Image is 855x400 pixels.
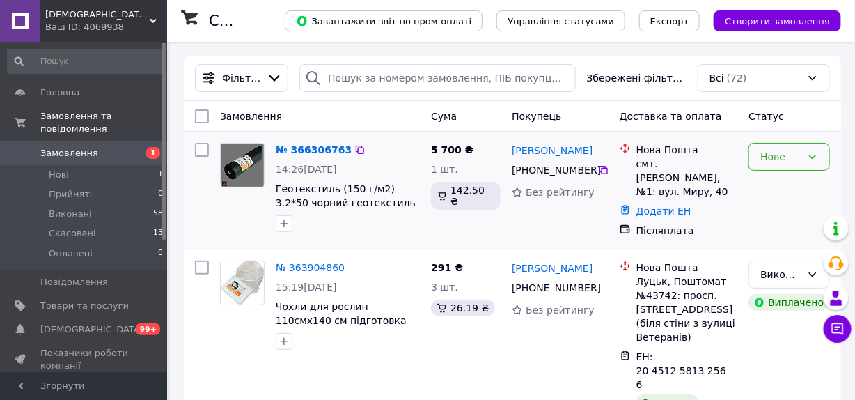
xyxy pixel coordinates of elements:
div: Луцьк, Поштомат №43742: просп. [STREET_ADDRESS] (біля стіни з вулиці Ветеранів) [636,275,738,344]
span: Статус [748,111,784,122]
span: Управління статусами [508,16,614,26]
h1: Список замовлень [209,13,350,29]
span: 1 шт. [431,164,458,175]
a: Фото товару [220,143,265,187]
span: Затишна оселя [45,8,150,21]
span: 291 ₴ [431,262,463,273]
button: Чат з покупцем [824,315,852,343]
span: (72) [727,72,747,84]
span: 15:19[DATE] [276,282,337,293]
a: № 363904860 [276,262,345,273]
span: Товари та послуги [40,300,129,312]
span: Повідомлення [40,276,108,289]
a: Додати ЕН [636,206,691,217]
span: 0 [158,188,163,201]
span: Без рейтингу [526,305,595,316]
button: Створити замовлення [714,10,841,31]
a: [PERSON_NAME] [512,261,593,275]
a: № 366306763 [276,144,352,155]
div: Виконано [760,267,801,282]
span: Всі [709,71,724,85]
div: Післяплата [636,224,738,238]
input: Пошук за номером замовлення, ПІБ покупця, номером телефону, Email, номером накладної [299,64,575,92]
span: Доставка та оплата [620,111,722,122]
span: 13 [153,227,163,240]
span: Замовлення [220,111,282,122]
a: Геотекстиль (150 г/м2) 3.2*50 чорний геотекстиль для садових доріжок [276,183,416,222]
span: 0 [158,247,163,260]
span: 99+ [136,323,160,335]
div: Виплачено [748,294,829,311]
span: 1 [158,169,163,181]
button: Завантажити звіт по пром-оплаті [285,10,483,31]
span: Нові [49,169,69,181]
span: Виконані [49,208,92,220]
a: Чохли для рослин 110смх140 см підготовка троянд до зими [276,301,407,340]
span: Створити замовлення [725,16,830,26]
span: Покупець [512,111,561,122]
a: [PERSON_NAME] [512,144,593,157]
span: Скасовані [49,227,96,240]
div: Нова Пошта [636,261,738,275]
span: 14:26[DATE] [276,164,337,175]
span: Експорт [650,16,689,26]
span: 3 шт. [431,282,458,293]
div: [PHONE_NUMBER] [509,278,598,298]
span: Збережені фільтри: [587,71,687,85]
div: смт. [PERSON_NAME], №1: вул. Миру, 40 [636,157,738,199]
span: Завантажити звіт по пром-оплаті [296,15,471,27]
span: Без рейтингу [526,187,595,198]
span: Оплачені [49,247,93,260]
span: Замовлення та повідомлення [40,110,167,135]
a: Створити замовлення [700,15,841,26]
span: [DEMOGRAPHIC_DATA] [40,323,143,336]
span: Прийняті [49,188,92,201]
span: Cума [431,111,457,122]
span: Головна [40,86,79,99]
div: 142.50 ₴ [431,182,501,210]
img: Фото товару [221,261,264,305]
span: 5 700 ₴ [431,144,473,155]
div: Нове [760,149,801,164]
span: ЕН: 20 4512 5813 2566 [636,351,726,390]
span: Показники роботи компанії [40,347,129,372]
a: Фото товару [220,261,265,305]
input: Пошук [7,49,164,74]
div: 26.19 ₴ [431,300,494,316]
span: Фільтри [222,71,261,85]
span: Замовлення [40,147,98,160]
div: [PHONE_NUMBER] [509,160,598,180]
span: 58 [153,208,163,220]
div: Ваш ID: 4069938 [45,21,167,33]
img: Фото товару [221,144,264,187]
button: Експорт [639,10,700,31]
button: Управління статусами [496,10,625,31]
div: Нова Пошта [636,143,738,157]
span: 1 [146,147,160,159]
